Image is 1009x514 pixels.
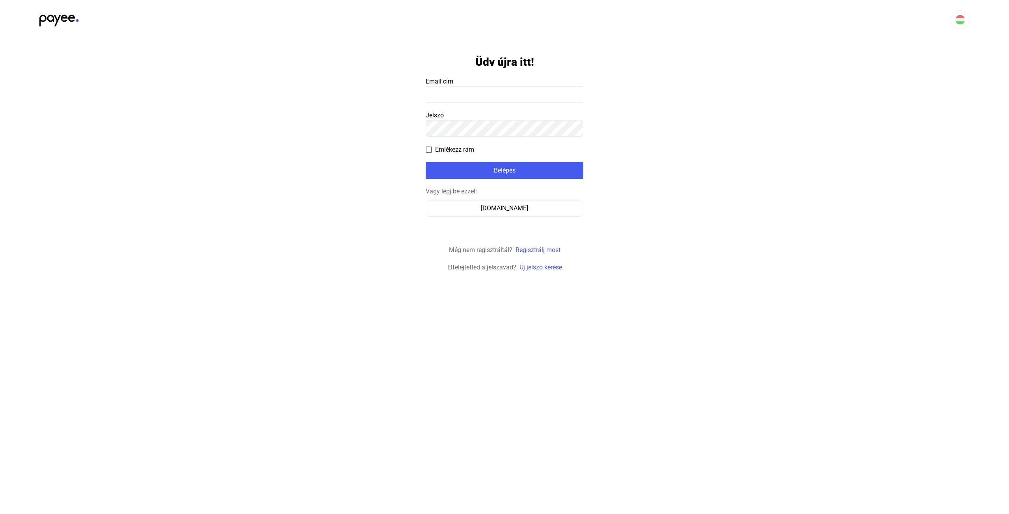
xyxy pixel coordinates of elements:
span: Emlékezz rám [435,145,474,154]
a: [DOMAIN_NAME] [426,204,583,212]
span: Jelszó [426,111,444,119]
span: Elfelejtetted a jelszavad? [447,263,516,271]
a: Új jelszó kérése [519,263,562,271]
a: Regisztrálj most [516,246,560,254]
button: HU [951,10,970,29]
div: [DOMAIN_NAME] [428,204,581,213]
button: Belépés [426,162,583,179]
div: Belépés [428,166,581,175]
span: Email cím [426,78,453,85]
h1: Üdv újra itt! [475,55,534,69]
span: Még nem regisztráltál? [449,246,512,254]
button: [DOMAIN_NAME] [426,200,583,217]
div: Vagy lépj be ezzel: [426,187,583,196]
img: black-payee-blue-dot.svg [39,10,79,26]
img: HU [955,15,965,24]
